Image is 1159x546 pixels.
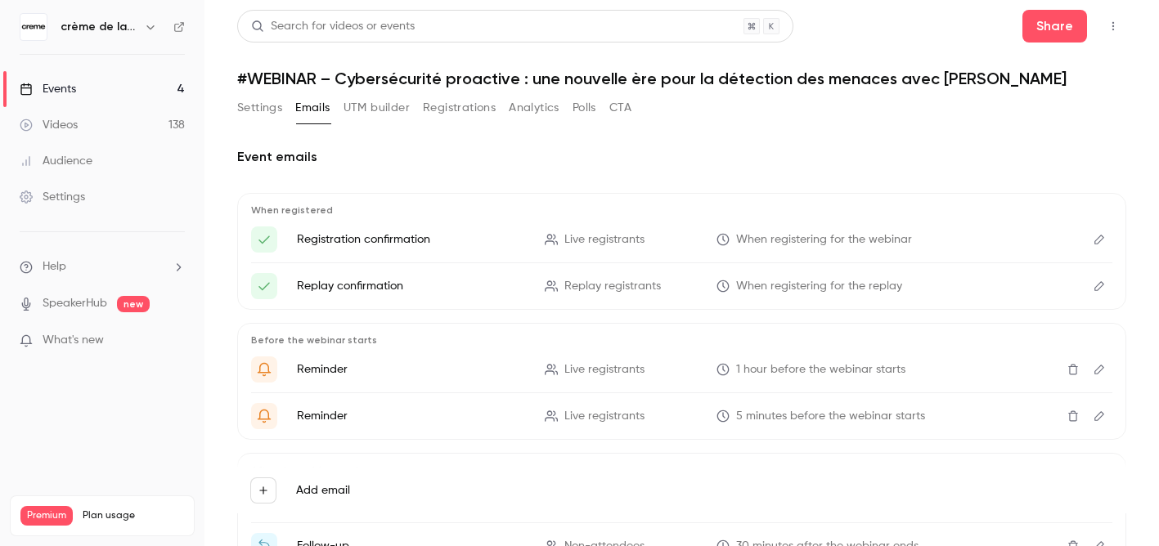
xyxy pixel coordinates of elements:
[20,153,92,169] div: Audience
[251,273,1112,299] li: 🔗 Lien pour (re)visionner "{{ event_name }}" par crème de la crème !
[1086,403,1112,429] button: Edit
[20,81,76,97] div: Events
[509,95,559,121] button: Analytics
[237,147,1126,167] h2: Event emails
[237,69,1126,88] h1: #WEBINAR – Cybersécurité proactive : une nouvelle ère pour la détection des menaces avec [PERSON_...
[20,117,78,133] div: Videos
[736,231,912,248] span: When registering for the webinar
[564,408,645,425] span: Live registrants
[61,19,137,35] h6: crème de la crème
[251,356,1112,383] li: 📅 Plus qu'une heure avant notre événement !
[1022,10,1087,43] button: Share
[43,258,66,275] span: Help
[736,361,905,378] span: 1 hour before the webinar starts
[43,332,104,349] span: What's new
[251,226,1112,253] li: 🔗 Lien du live "{{ event_name }}" avec crème de la crème
[736,278,902,295] span: When registering for the replay
[251,403,1112,429] li: L'événement de crème de la crème va démarrer ! 🚀
[1086,226,1112,253] button: Edit
[564,231,645,248] span: Live registrants
[297,278,525,294] p: Replay confirmation
[297,361,525,378] p: Reminder
[1086,356,1112,383] button: Edit
[237,95,282,121] button: Settings
[251,18,415,35] div: Search for videos or events
[1060,356,1086,383] button: Delete
[251,204,1112,217] p: When registered
[165,333,185,348] iframe: Noticeable Trigger
[573,95,596,121] button: Polls
[1086,273,1112,299] button: Edit
[564,278,661,295] span: Replay registrants
[20,14,47,40] img: crème de la crème
[251,333,1112,347] p: Before the webinar starts
[297,231,525,248] p: Registration confirmation
[1060,403,1086,429] button: Delete
[117,296,150,312] span: new
[423,95,496,121] button: Registrations
[564,361,645,378] span: Live registrants
[296,482,350,499] label: Add email
[20,189,85,205] div: Settings
[83,509,184,522] span: Plan usage
[736,408,925,425] span: 5 minutes before the webinar starts
[20,506,73,526] span: Premium
[20,258,185,275] li: help-dropdown-opener
[609,95,631,121] button: CTA
[43,295,107,312] a: SpeakerHub
[295,95,330,121] button: Emails
[344,95,410,121] button: UTM builder
[297,408,525,424] p: Reminder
